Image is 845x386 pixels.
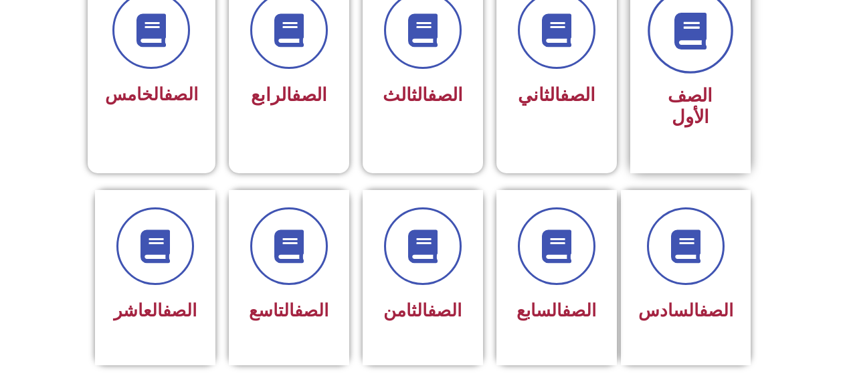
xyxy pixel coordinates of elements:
[383,84,463,106] span: الثالث
[428,300,462,320] a: الصف
[668,85,713,128] span: الصف الأول
[383,300,462,320] span: الثامن
[518,84,595,106] span: الثاني
[294,300,328,320] a: الصف
[560,84,595,106] a: الصف
[251,84,327,106] span: الرابع
[249,300,328,320] span: التاسع
[105,84,198,104] span: الخامس
[114,300,197,320] span: العاشر
[163,300,197,320] a: الصف
[562,300,596,320] a: الصف
[517,300,596,320] span: السابع
[699,300,733,320] a: الصف
[164,84,198,104] a: الصف
[428,84,463,106] a: الصف
[292,84,327,106] a: الصف
[638,300,733,320] span: السادس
